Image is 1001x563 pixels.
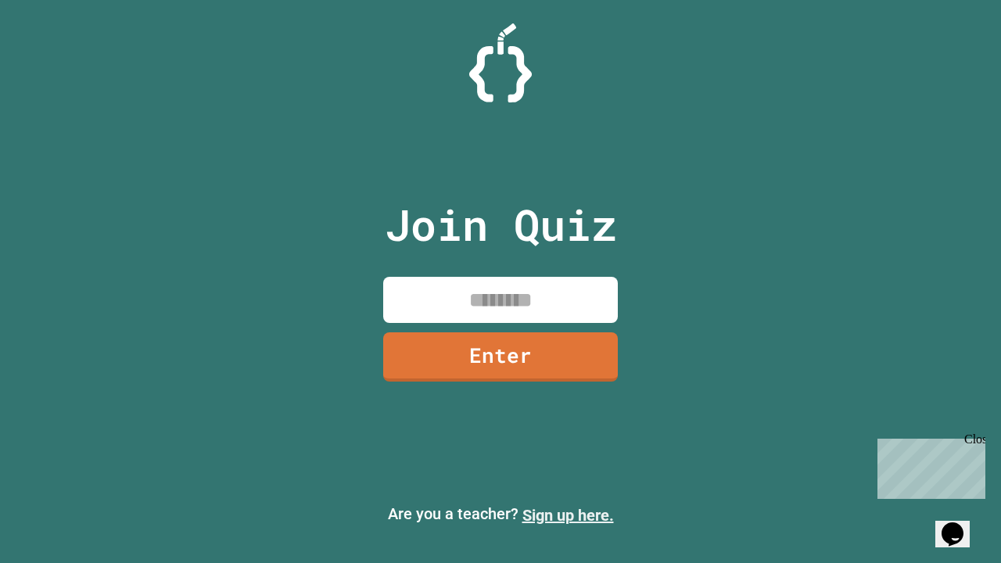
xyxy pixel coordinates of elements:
div: Chat with us now!Close [6,6,108,99]
p: Join Quiz [385,192,617,257]
a: Sign up here. [522,506,614,525]
iframe: chat widget [935,500,985,547]
p: Are you a teacher? [13,502,988,527]
a: Enter [383,332,618,382]
img: Logo.svg [469,23,532,102]
iframe: chat widget [871,432,985,499]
